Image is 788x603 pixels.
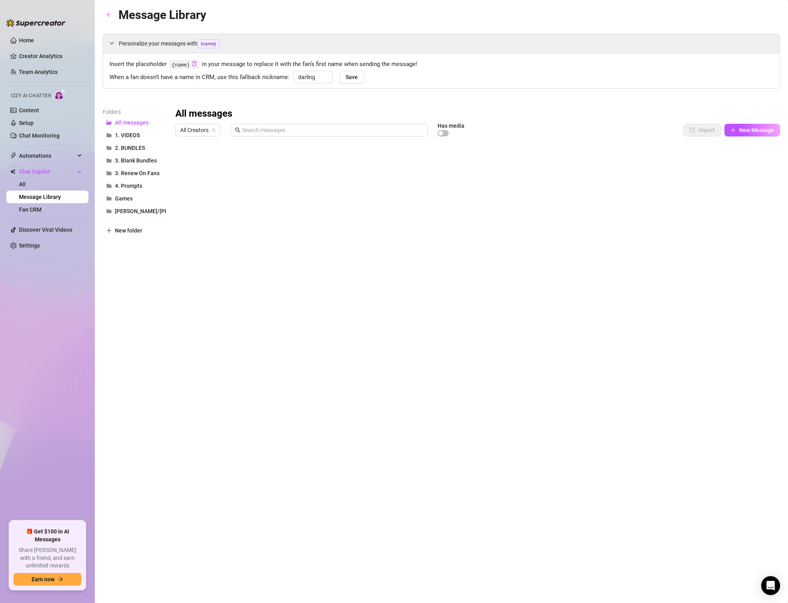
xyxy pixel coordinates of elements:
span: 3. Blank Bundles [115,157,157,164]
button: 3. Renew On Fans [103,167,166,180]
span: arrow-right [58,577,63,582]
span: folder [106,145,112,151]
span: Save [346,74,358,80]
span: Earn now [32,576,55,582]
button: New folder [103,224,166,237]
span: 3. Renew On Fans [115,170,160,176]
button: Earn nowarrow-right [13,573,81,586]
span: folder [106,132,112,138]
a: Team Analytics [19,69,58,75]
span: folder [106,208,112,214]
button: 4. Prompts [103,180,166,192]
span: Chat Copilot [19,165,75,178]
a: Content [19,107,39,113]
span: Izzy AI Chatter [11,92,51,100]
code: {name} [169,60,199,69]
span: arrow-left [106,12,112,17]
span: folder [106,196,112,201]
article: Message Library [118,6,206,24]
a: Setup [19,120,34,126]
button: All messages [103,116,166,129]
button: 1. VIDEOS [103,129,166,142]
span: 1. VIDEOS [115,132,140,138]
span: folder-open [106,120,112,125]
img: logo-BBDzfeDw.svg [6,19,66,27]
h3: All messages [175,108,232,120]
a: All [19,181,26,187]
button: Save [339,71,364,83]
a: Discover Viral Videos [19,227,72,233]
span: 4. Prompts [115,183,142,189]
span: [PERSON_NAME]/[PERSON_NAME] [115,208,202,214]
a: Creator Analytics [19,50,82,62]
div: Open Intercom Messenger [761,576,780,595]
a: Fan CRM [19,206,41,213]
span: New folder [115,227,142,234]
span: expanded [109,41,114,45]
button: New Message [724,124,780,136]
span: 🎁 Get $100 in AI Messages [13,528,81,543]
span: plus [730,127,736,133]
span: folder [106,158,112,163]
a: Chat Monitoring [19,132,60,139]
span: thunderbolt [10,153,17,159]
button: [PERSON_NAME]/[PERSON_NAME] [103,205,166,217]
span: Share [PERSON_NAME] with a friend, and earn unlimited rewards [13,546,81,570]
button: Import [683,124,721,136]
span: When a fan doesn’t have a name in CRM, use this fallback nickname: [109,73,290,82]
span: {name} [197,40,219,48]
span: folder [106,170,112,176]
button: Games [103,192,166,205]
button: 2. BUNDLES [103,142,166,154]
img: Chat Copilot [10,169,15,174]
span: team [211,128,216,132]
button: 3. Blank Bundles [103,154,166,167]
article: Folders [103,108,166,116]
span: plus [106,228,112,233]
a: Settings [19,242,40,249]
span: Personalize your messages with [119,39,773,48]
span: All messages [115,119,149,126]
a: Message Library [19,194,61,200]
span: copy [192,61,197,66]
article: Has media [438,123,465,128]
span: Insert the placeholder in your message to replace it with the fan’s first name when sending the m... [109,60,773,69]
span: folder [106,183,112,189]
span: All Creators [180,124,216,136]
span: search [235,127,241,133]
button: Click to Copy [192,61,197,67]
img: AI Chatter [54,89,66,100]
a: Home [19,37,34,43]
span: Automations [19,149,75,162]
span: 2. BUNDLES [115,145,145,151]
input: Search messages [242,126,423,134]
span: Games [115,195,133,202]
span: New Message [739,127,774,133]
div: Personalize your messages with{name} [103,34,780,53]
